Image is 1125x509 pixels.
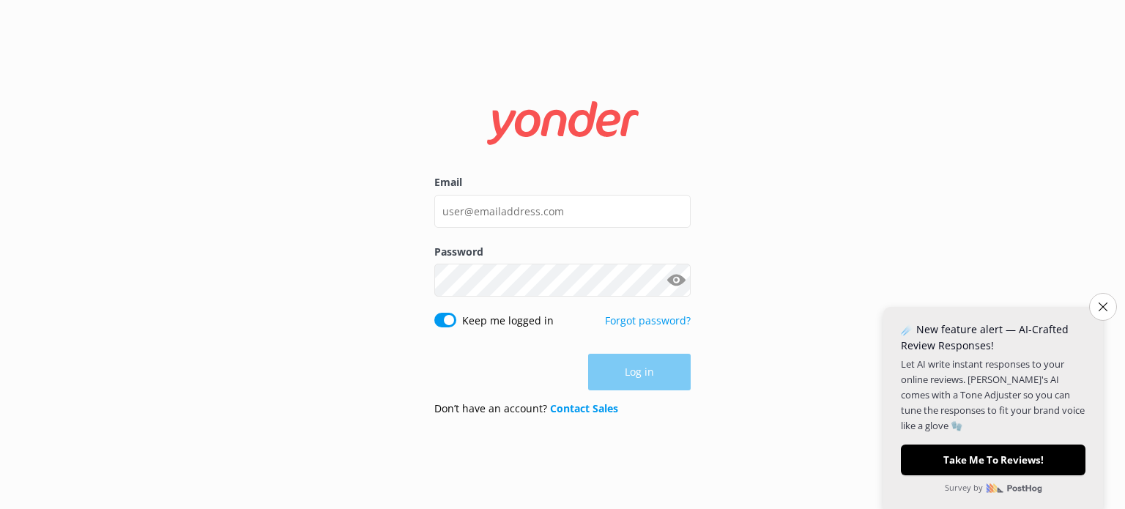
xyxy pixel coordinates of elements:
p: Don’t have an account? [434,401,618,417]
a: Contact Sales [550,401,618,415]
label: Password [434,244,691,260]
a: Forgot password? [605,313,691,327]
label: Keep me logged in [462,313,554,329]
label: Email [434,174,691,190]
input: user@emailaddress.com [434,195,691,228]
button: Show password [661,266,691,295]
